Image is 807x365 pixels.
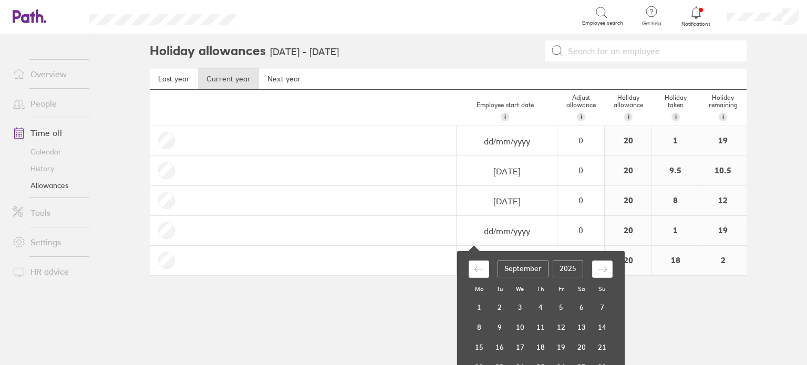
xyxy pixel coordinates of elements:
div: 19 [699,126,747,155]
input: dd/mm/yyyy [457,127,556,156]
a: People [4,93,89,114]
a: History [4,160,89,177]
td: Friday, September 5, 2025 [551,297,571,317]
a: Next year [259,68,309,89]
small: Th [537,285,544,293]
span: i [504,113,506,121]
div: 0 [558,195,604,205]
input: dd/mm/yyyy [457,186,556,216]
div: 19 [699,216,747,245]
div: Holiday allowance [605,90,652,126]
div: Holiday remaining [699,90,747,126]
div: 18 [652,246,699,275]
small: Su [598,285,605,293]
td: Friday, September 19, 2025 [551,337,571,357]
td: Sunday, September 14, 2025 [592,317,612,337]
td: Thursday, September 11, 2025 [530,317,551,337]
input: dd/mm/yyyy [457,246,556,276]
a: Time off [4,122,89,143]
div: Search [264,11,291,20]
span: i [581,113,582,121]
td: Wednesday, September 10, 2025 [510,317,530,337]
div: 8 [652,186,699,215]
td: Monday, September 1, 2025 [469,297,489,317]
input: Search for an employee [564,41,740,61]
td: Monday, September 8, 2025 [469,317,489,337]
span: Get help [635,20,669,27]
td: Saturday, September 6, 2025 [571,297,592,317]
div: Move backward to switch to the previous month. [469,260,489,278]
td: Sunday, September 7, 2025 [592,297,612,317]
td: Sunday, September 21, 2025 [592,337,612,357]
div: 1 [652,126,699,155]
td: Thursday, September 18, 2025 [530,337,551,357]
a: Notifications [679,5,713,27]
small: Tu [496,285,503,293]
small: We [516,285,524,293]
div: Employee start date [452,97,557,126]
div: Adjust allowance [557,90,605,126]
a: Overview [4,64,89,85]
div: Move forward to switch to the next month. [592,260,613,278]
div: 20 [605,246,651,275]
input: dd/mm/yyyy [457,157,556,186]
div: 0 [558,165,604,175]
h3: [DATE] - [DATE] [270,47,339,58]
td: Tuesday, September 16, 2025 [489,337,510,357]
div: 20 [605,156,651,185]
div: 12 [699,186,747,215]
a: HR advice [4,261,89,282]
h2: Holiday allowances [150,34,266,68]
td: Monday, September 15, 2025 [469,337,489,357]
div: 10.5 [699,156,747,185]
small: Fr [558,285,564,293]
span: Notifications [679,21,713,27]
div: 20 [605,186,651,215]
td: Tuesday, September 2, 2025 [489,297,510,317]
a: Last year [150,68,198,89]
div: Holiday taken [652,90,699,126]
div: 0 [558,225,604,235]
div: 20 [605,216,651,245]
td: Tuesday, September 9, 2025 [489,317,510,337]
span: Employee search [582,20,623,26]
td: Wednesday, September 17, 2025 [510,337,530,357]
td: Saturday, September 20, 2025 [571,337,592,357]
small: Sa [578,285,585,293]
div: 0 [558,135,604,145]
input: dd/mm/yyyy [457,216,556,246]
a: Allowances [4,177,89,194]
span: i [675,113,677,121]
div: 2 [699,246,747,275]
td: Friday, September 12, 2025 [551,317,571,337]
span: i [722,113,724,121]
a: Tools [4,202,89,223]
td: Wednesday, September 3, 2025 [510,297,530,317]
a: Current year [198,68,259,89]
div: 9.5 [652,156,699,185]
small: Mo [475,285,483,293]
td: Saturday, September 13, 2025 [571,317,592,337]
a: Settings [4,232,89,253]
div: 20 [605,126,651,155]
td: Thursday, September 4, 2025 [530,297,551,317]
div: 1 [652,216,699,245]
a: Calendar [4,143,89,160]
span: i [628,113,629,121]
